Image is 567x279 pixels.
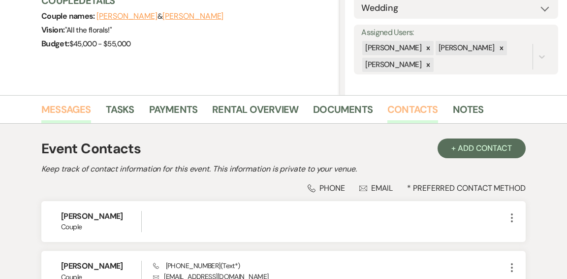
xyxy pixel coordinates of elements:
[41,11,96,21] span: Couple names:
[308,183,345,193] div: Phone
[106,102,134,123] a: Tasks
[212,102,298,123] a: Rental Overview
[162,12,223,20] button: [PERSON_NAME]
[41,38,69,49] span: Budget:
[438,139,526,158] button: + Add Contact
[387,102,438,123] a: Contacts
[313,102,373,123] a: Documents
[61,261,141,272] h6: [PERSON_NAME]
[436,41,496,55] div: [PERSON_NAME]
[359,183,393,193] div: Email
[149,102,198,123] a: Payments
[41,139,141,159] h1: Event Contacts
[41,163,526,175] h2: Keep track of contact information for this event. This information is private to your venue.
[61,222,141,232] span: Couple
[361,26,551,40] label: Assigned Users:
[153,261,240,270] span: [PHONE_NUMBER] (Text*)
[96,11,223,21] span: &
[96,12,157,20] button: [PERSON_NAME]
[41,183,526,193] div: * Preferred Contact Method
[69,39,131,49] span: $45,000 - $55,000
[41,102,91,123] a: Messages
[41,25,65,35] span: Vision:
[65,25,112,35] span: " All the florals! "
[362,41,423,55] div: [PERSON_NAME]
[61,211,141,222] h6: [PERSON_NAME]
[453,102,484,123] a: Notes
[362,58,423,72] div: [PERSON_NAME]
